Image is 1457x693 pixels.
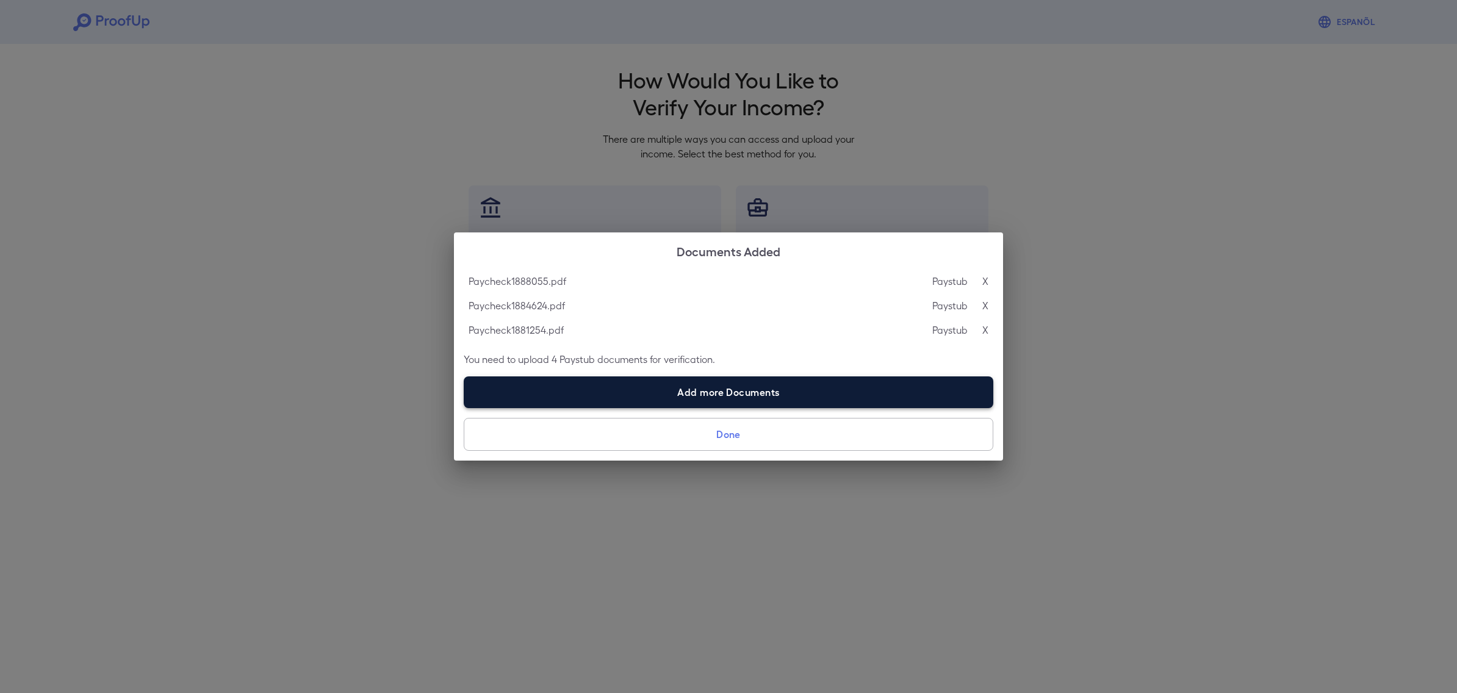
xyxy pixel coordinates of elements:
[469,298,565,313] p: Paycheck1884624.pdf
[454,232,1003,269] h2: Documents Added
[464,376,993,408] label: Add more Documents
[469,274,566,289] p: Paycheck1888055.pdf
[464,352,993,367] p: You need to upload 4 Paystub documents for verification.
[464,418,993,451] button: Done
[982,274,988,289] p: X
[982,323,988,337] p: X
[932,274,968,289] p: Paystub
[932,323,968,337] p: Paystub
[469,323,564,337] p: Paycheck1881254.pdf
[982,298,988,313] p: X
[932,298,968,313] p: Paystub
